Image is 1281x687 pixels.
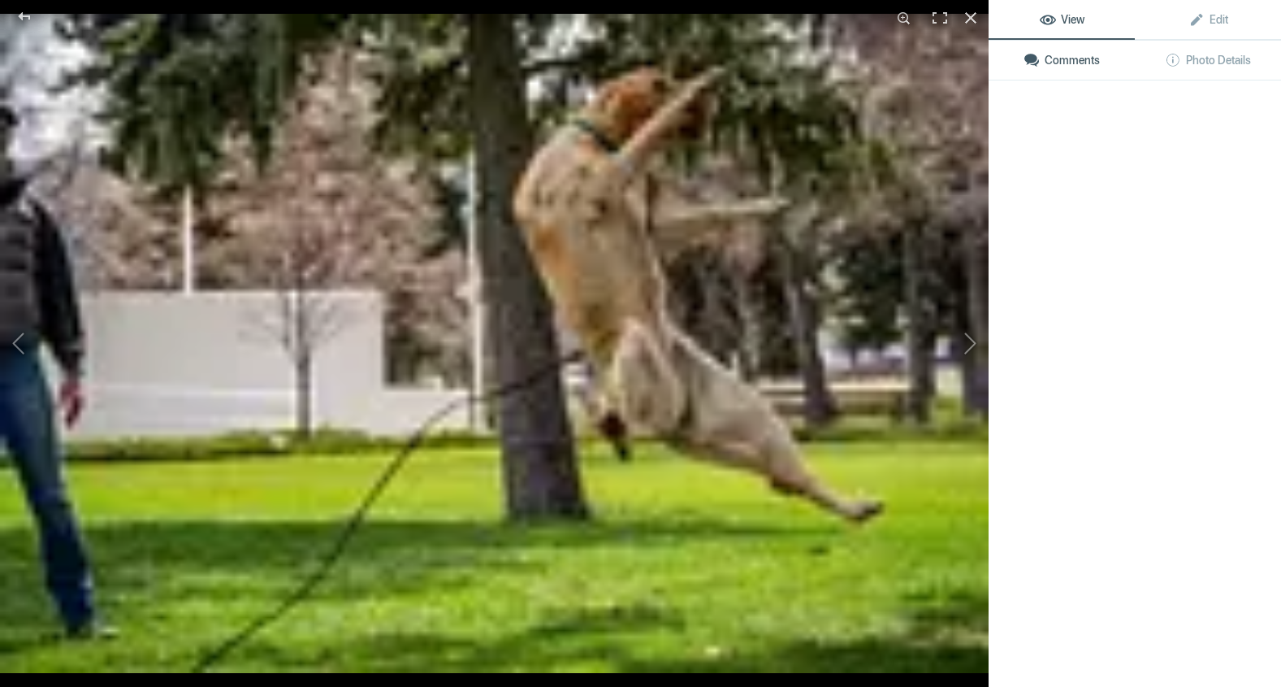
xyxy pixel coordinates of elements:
span: Comments [1024,54,1100,67]
a: Comments [989,41,1135,80]
a: Photo Details [1135,41,1281,80]
button: Next (arrow right) [867,220,989,467]
span: View [1040,13,1084,26]
span: Edit [1188,13,1228,26]
span: Photo Details [1165,54,1251,67]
